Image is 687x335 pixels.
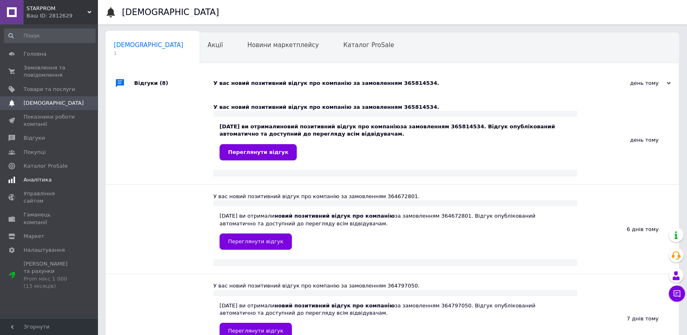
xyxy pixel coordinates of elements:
[24,50,46,58] span: Головна
[24,176,52,184] span: Аналітика
[669,285,685,302] button: Чат з покупцем
[213,282,577,290] div: У вас новий позитивний відгук про компанію за замовленням 364797050.
[589,80,671,87] div: день тому
[24,211,75,226] span: Гаманець компанії
[24,233,44,240] span: Маркет
[577,95,679,184] div: день тому
[4,28,96,43] input: Пошук
[247,41,319,49] span: Новини маркетплейсу
[220,233,292,250] a: Переглянути відгук
[134,71,213,95] div: Відгуки
[343,41,394,49] span: Каталог ProSale
[24,162,67,170] span: Каталог ProSale
[24,86,75,93] span: Товари та послуги
[24,64,75,79] span: Замовлення та повідомлення
[228,149,288,155] span: Переглянути відгук
[24,149,46,156] span: Покупці
[577,185,679,274] div: 6 днів тому
[274,213,395,219] b: новий позитивний відгук про компанію
[274,303,395,309] b: новий позитивний відгук про компанію
[24,275,75,290] div: Prom мікс 1 000 (13 місяців)
[280,123,400,130] b: новий позитивний відгук про компанію
[213,193,577,200] div: У вас новий позитивний відгук про компанію за замовленням 364672801.
[26,5,87,12] span: STARPROM
[228,328,283,334] span: Переглянути відгук
[228,238,283,244] span: Переглянути відгук
[24,134,45,142] span: Відгуки
[24,99,84,107] span: [DEMOGRAPHIC_DATA]
[220,212,571,249] div: [DATE] ви отримали за замовленням 364672801. Відгук опублікований автоматично та доступний до пер...
[208,41,223,49] span: Акції
[114,41,183,49] span: [DEMOGRAPHIC_DATA]
[24,260,75,290] span: [PERSON_NAME] та рахунки
[220,123,571,160] div: [DATE] ви отримали за замовленням 365814534. Відгук опублікований автоматично та доступний до пер...
[114,50,183,56] span: 1
[213,80,589,87] div: У вас новий позитивний відгук про компанію за замовленням 365814534.
[26,12,98,19] div: Ваш ID: 2812629
[160,80,168,86] span: (8)
[213,104,577,111] div: У вас новий позитивний відгук про компанію за замовленням 365814534.
[220,144,297,160] a: Переглянути відгук
[24,246,65,254] span: Налаштування
[24,113,75,128] span: Показники роботи компанії
[24,190,75,205] span: Управління сайтом
[122,7,219,17] h1: [DEMOGRAPHIC_DATA]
